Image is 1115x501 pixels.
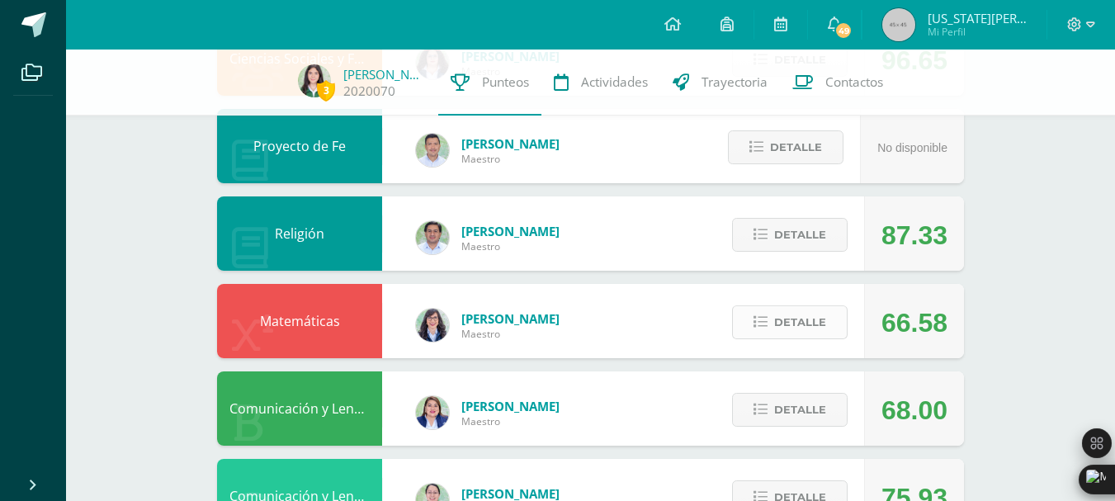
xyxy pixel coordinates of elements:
div: 66.58 [881,286,947,360]
a: Contactos [780,50,895,116]
div: 68.00 [881,373,947,447]
span: Detalle [774,395,826,425]
span: Maestro [461,327,560,341]
span: 3 [317,80,335,101]
span: [US_STATE][PERSON_NAME] [928,10,1027,26]
span: Punteos [482,73,529,91]
span: No disponible [877,141,947,154]
img: 45x45 [882,8,915,41]
img: 97caf0f34450839a27c93473503a1ec1.png [416,396,449,429]
span: Actividades [581,73,648,91]
span: [PERSON_NAME] [461,223,560,239]
div: Religión [217,196,382,271]
span: Maestro [461,414,560,428]
span: [PERSON_NAME] [461,310,560,327]
span: Contactos [825,73,883,91]
span: Maestro [461,152,560,166]
img: ee0c6a826cc61cb4338c68ca2b639c54.png [298,64,331,97]
a: [PERSON_NAME] [343,66,426,83]
button: Detalle [728,130,843,164]
div: Proyecto de Fe [217,109,382,183]
a: 2020070 [343,83,395,100]
span: Mi Perfil [928,25,1027,39]
a: Punteos [438,50,541,116]
button: Detalle [732,393,848,427]
span: Detalle [774,307,826,338]
span: Detalle [770,132,822,163]
a: Trayectoria [660,50,780,116]
div: Matemáticas [217,284,382,358]
img: 585d333ccf69bb1c6e5868c8cef08dba.png [416,134,449,167]
div: Comunicación y Lenguaje Idioma Español [217,371,382,446]
span: [PERSON_NAME] [461,398,560,414]
img: 01c6c64f30021d4204c203f22eb207bb.png [416,309,449,342]
span: Trayectoria [702,73,768,91]
span: 49 [834,21,853,40]
button: Detalle [732,218,848,252]
a: Actividades [541,50,660,116]
div: 87.33 [881,198,947,272]
img: f767cae2d037801592f2ba1a5db71a2a.png [416,221,449,254]
span: Detalle [774,220,826,250]
button: Detalle [732,305,848,339]
span: Maestro [461,239,560,253]
span: [PERSON_NAME] [461,135,560,152]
